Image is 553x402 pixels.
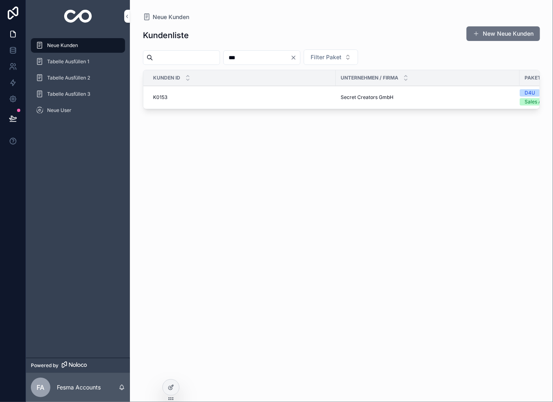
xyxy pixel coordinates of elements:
span: Neue Kunden [47,42,78,49]
a: Neue Kunden [143,13,189,21]
a: Tabelle Ausfüllen 3 [31,87,125,101]
span: Neue User [47,107,71,114]
div: scrollable content [26,32,130,128]
span: Kunden ID [153,75,180,81]
img: App logo [64,10,92,23]
h1: Kundenliste [143,30,189,41]
span: K0153 [153,94,167,101]
span: Unternehmen / Firma [341,75,398,81]
p: Fesma Accounts [57,383,101,391]
button: Clear [290,54,300,61]
span: Tabelle Ausfüllen 3 [47,91,90,97]
span: Neue Kunden [153,13,189,21]
span: Tabelle Ausfüllen 2 [47,75,90,81]
span: Powered by [31,362,58,369]
a: Powered by [26,358,130,373]
a: Tabelle Ausfüllen 2 [31,71,125,85]
button: New Neue Kunden [467,26,540,41]
span: Filter Paket [311,53,341,61]
a: Secret Creators GmbH [341,94,515,101]
a: K0153 [153,94,331,101]
div: D4U [525,89,535,97]
a: Neue User [31,103,125,118]
a: Neue Kunden [31,38,125,53]
a: Tabelle Ausfüllen 1 [31,54,125,69]
span: Tabelle Ausfüllen 1 [47,58,89,65]
button: Select Button [304,49,358,65]
span: Secret Creators GmbH [341,94,393,101]
span: FA [37,383,45,392]
span: Paket [525,75,541,81]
